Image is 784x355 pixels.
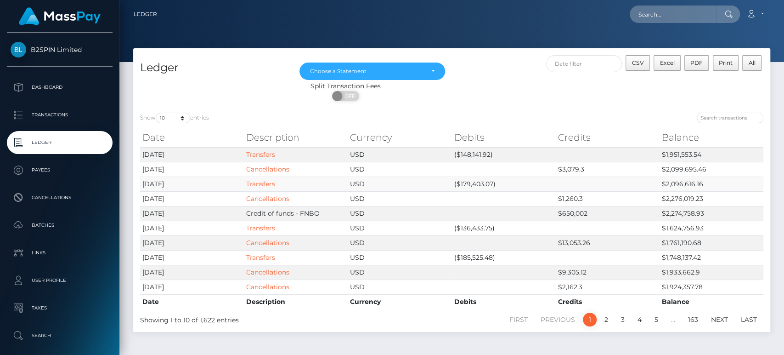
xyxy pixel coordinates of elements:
[246,283,289,291] a: Cancellations
[556,265,660,280] td: $9,305.12
[626,55,650,71] button: CSV
[556,280,660,294] td: $2,162.3
[660,250,763,265] td: $1,748,137.42
[246,150,275,159] a: Transfers
[140,191,244,206] td: [DATE]
[11,163,109,177] p: Payees
[749,59,756,66] span: All
[140,147,244,162] td: [DATE]
[11,218,109,232] p: Batches
[719,59,733,66] span: Print
[7,46,113,54] span: B2SPIN Limited
[546,55,622,72] input: Date filter
[140,280,244,294] td: [DATE]
[706,313,733,326] a: Next
[348,221,451,235] td: USD
[140,113,209,123] label: Show entries
[660,59,674,66] span: Excel
[244,206,348,221] td: Credit of funds - FNBO
[660,280,763,294] td: $1,924,357.78
[660,221,763,235] td: $1,624,756.93
[134,5,157,24] a: Ledger
[599,313,613,326] a: 2
[632,59,644,66] span: CSV
[660,147,763,162] td: $1,951,553.54
[140,250,244,265] td: [DATE]
[660,294,763,309] th: Balance
[348,128,451,147] th: Currency
[451,221,555,235] td: ($136,433.75)
[140,235,244,250] td: [DATE]
[556,128,660,147] th: Credits
[556,162,660,177] td: $3,079.3
[556,206,660,221] td: $650,002
[683,313,703,326] a: 163
[11,329,109,343] p: Search
[7,131,113,154] a: Ledger
[451,250,555,265] td: ($185,525.48)
[140,206,244,221] td: [DATE]
[451,128,555,147] th: Debits
[348,265,451,280] td: USD
[660,235,763,250] td: $1,761,190.68
[133,81,558,91] div: Split Transaction Fees
[348,177,451,191] td: USD
[348,250,451,265] td: USD
[246,268,289,276] a: Cancellations
[11,274,109,287] p: User Profile
[649,313,663,326] a: 5
[583,313,597,326] a: 1
[156,113,190,123] select: Showentries
[660,265,763,280] td: $1,933,662.9
[246,239,289,247] a: Cancellations
[660,162,763,177] td: $2,099,695.46
[11,42,26,57] img: B2SPIN Limited
[11,246,109,260] p: Links
[736,313,762,326] a: Last
[348,191,451,206] td: USD
[246,253,275,262] a: Transfers
[660,177,763,191] td: $2,096,616.16
[299,63,445,80] button: Choose a Statement
[19,7,101,25] img: MassPay Logo
[7,76,113,99] a: Dashboard
[556,294,660,309] th: Credits
[690,59,703,66] span: PDF
[140,128,244,147] th: Date
[7,241,113,264] a: Links
[7,324,113,347] a: Search
[140,265,244,280] td: [DATE]
[697,113,763,123] input: Search transactions
[7,297,113,320] a: Taxes
[140,312,392,325] div: Showing 1 to 10 of 1,622 entries
[337,91,360,101] span: OFF
[11,191,109,205] p: Cancellations
[310,68,424,75] div: Choose a Statement
[348,147,451,162] td: USD
[451,147,555,162] td: ($148,141.92)
[11,301,109,315] p: Taxes
[140,177,244,191] td: [DATE]
[246,195,289,203] a: Cancellations
[7,159,113,182] a: Payees
[660,191,763,206] td: $2,276,019.23
[451,294,555,309] th: Debits
[348,280,451,294] td: USD
[140,294,244,309] th: Date
[244,294,348,309] th: Description
[742,55,761,71] button: All
[348,294,451,309] th: Currency
[140,60,286,76] h4: Ledger
[660,206,763,221] td: $2,274,758.93
[11,108,109,122] p: Transactions
[244,128,348,147] th: Description
[246,224,275,232] a: Transfers
[451,177,555,191] td: ($179,403.07)
[7,269,113,292] a: User Profile
[348,206,451,221] td: USD
[630,6,716,23] input: Search...
[632,313,647,326] a: 4
[348,162,451,177] td: USD
[7,214,113,237] a: Batches
[684,55,709,71] button: PDF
